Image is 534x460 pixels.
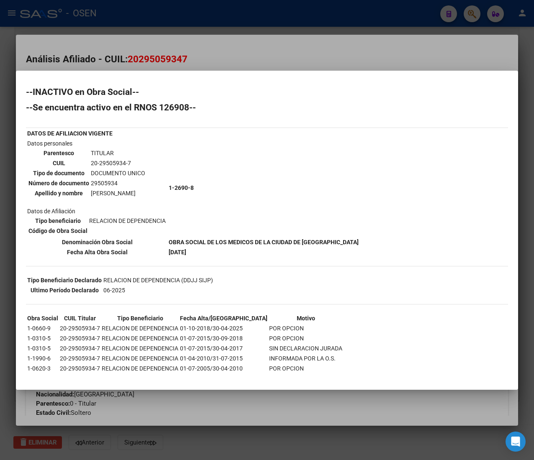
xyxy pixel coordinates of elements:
td: 29505934 [90,179,146,188]
td: 1-0660-9 [27,324,59,333]
td: 20-29505934-7 [90,158,146,168]
td: SIN DECLARACION JURADA [269,344,343,353]
td: RELACION DE DEPENDENCIA (DDJJ SIJP) [103,276,213,285]
th: Código de Obra Social [28,226,88,235]
b: [DATE] [169,249,186,256]
h2: --INACTIVO en Obra Social-- [26,88,508,96]
td: 01-04-2010/31-07-2015 [180,354,268,363]
td: 1-1990-6 [27,354,59,363]
th: Motivo [269,314,343,323]
td: 1-0310-5 [27,334,59,343]
td: 20-29505934-7 [59,324,100,333]
th: Tipo Beneficiario Declarado [27,276,102,285]
td: POR OPCION [269,364,343,373]
td: 01-07-2005/30-04-2010 [180,364,268,373]
b: OBRA SOCIAL DE LOS MEDICOS DE LA CIUDAD DE [GEOGRAPHIC_DATA] [169,239,359,245]
td: 20-29505934-7 [59,364,100,373]
td: RELACION DE DEPENDENCIA [101,364,179,373]
td: [PERSON_NAME] [90,189,146,198]
b: DATOS DE AFILIACION VIGENTE [27,130,113,137]
td: 01-10-2018/30-04-2025 [180,324,268,333]
th: Tipo de documento [28,169,90,178]
td: 1-0620-3 [27,364,59,373]
td: 06-2025 [103,286,213,295]
th: CUIL [28,158,90,168]
td: INFORMADA POR LA O.S. [269,354,343,363]
td: DOCUMENTO UNICO [90,169,146,178]
td: POR OPCION [269,334,343,343]
th: Obra Social [27,314,59,323]
td: RELACION DE DEPENDENCIA [89,216,166,225]
th: Número de documento [28,179,90,188]
td: 1-0310-5 [27,344,59,353]
th: Ultimo Período Declarado [27,286,102,295]
td: 01-07-2015/30-09-2018 [180,334,268,343]
th: Tipo beneficiario [28,216,88,225]
td: 20-29505934-7 [59,334,100,343]
th: Fecha Alta/[GEOGRAPHIC_DATA] [180,314,268,323]
th: Apellido y nombre [28,189,90,198]
th: Denominación Obra Social [27,238,167,247]
th: Tipo Beneficiario [101,314,179,323]
td: RELACION DE DEPENDENCIA [101,334,179,343]
td: RELACION DE DEPENDENCIA [101,354,179,363]
h2: --Se encuentra activo en el RNOS 126908-- [26,103,508,112]
td: RELACION DE DEPENDENCIA [101,324,179,333]
td: 01-07-2015/30-04-2017 [180,344,268,353]
td: POR OPCION [269,324,343,333]
td: 20-29505934-7 [59,354,100,363]
th: CUIL Titular [59,314,100,323]
b: 1-2690-8 [169,184,194,191]
td: 20-29505934-7 [59,344,100,353]
td: Datos personales Datos de Afiliación [27,139,167,237]
th: Parentesco [28,148,90,158]
td: RELACION DE DEPENDENCIA [101,344,179,353]
div: Open Intercom Messenger [506,432,526,452]
th: Fecha Alta Obra Social [27,248,167,257]
td: TITULAR [90,148,146,158]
